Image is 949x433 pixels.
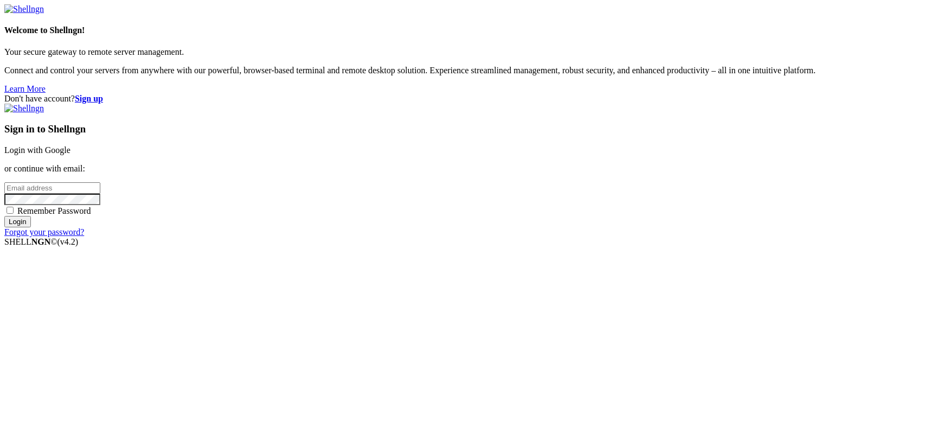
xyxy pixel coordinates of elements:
p: Connect and control your servers from anywhere with our powerful, browser-based terminal and remo... [4,66,945,75]
a: Sign up [75,94,103,103]
div: Don't have account? [4,94,945,104]
b: NGN [31,237,51,246]
input: Email address [4,182,100,194]
img: Shellngn [4,4,44,14]
img: Shellngn [4,104,44,113]
input: Login [4,216,31,227]
h4: Welcome to Shellngn! [4,26,945,35]
p: or continue with email: [4,164,945,174]
span: Remember Password [17,206,91,215]
a: Login with Google [4,145,70,155]
a: Forgot your password? [4,227,84,237]
span: SHELL © [4,237,78,246]
a: Learn More [4,84,46,93]
p: Your secure gateway to remote server management. [4,47,945,57]
input: Remember Password [7,207,14,214]
span: 4.2.0 [57,237,79,246]
h3: Sign in to Shellngn [4,123,945,135]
